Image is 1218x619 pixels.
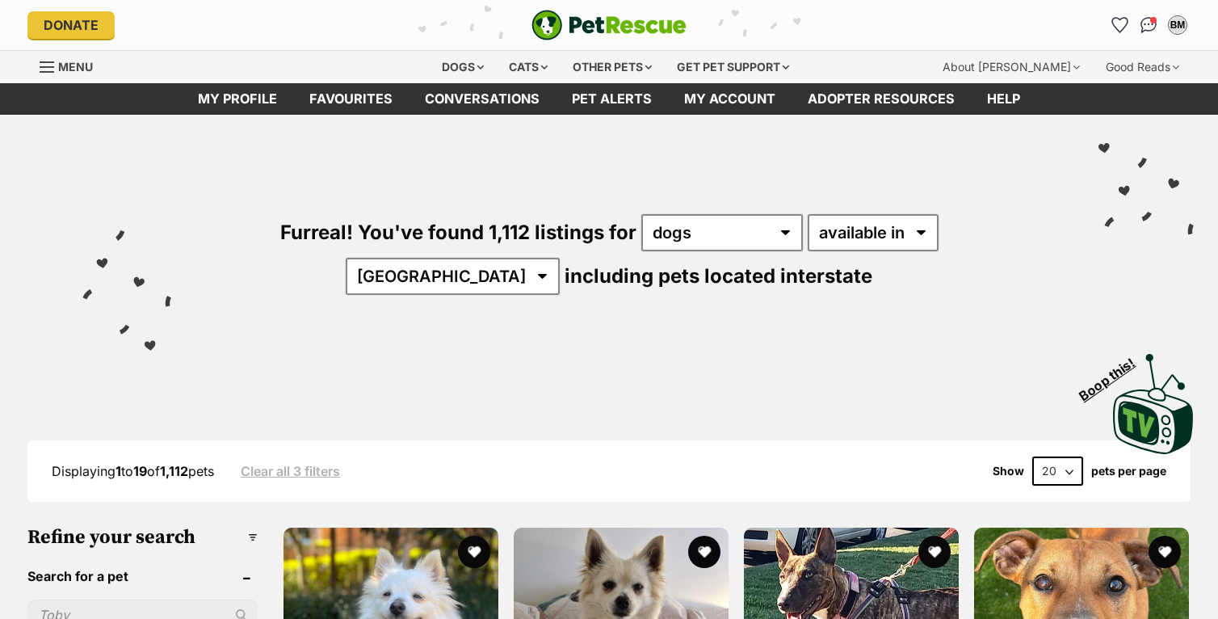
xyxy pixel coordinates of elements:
[133,463,147,479] strong: 19
[241,464,340,478] a: Clear all 3 filters
[1077,345,1151,403] span: Boop this!
[792,83,971,115] a: Adopter resources
[27,11,115,39] a: Donate
[182,83,293,115] a: My profile
[993,465,1024,478] span: Show
[115,463,121,479] strong: 1
[561,51,663,83] div: Other pets
[27,569,258,583] header: Search for a pet
[666,51,800,83] div: Get pet support
[1113,339,1194,457] a: Boop this!
[40,51,104,80] a: Menu
[531,10,687,40] a: PetRescue
[918,536,951,568] button: favourite
[1170,17,1186,33] div: BM
[498,51,559,83] div: Cats
[1094,51,1191,83] div: Good Reads
[430,51,495,83] div: Dogs
[1113,354,1194,454] img: PetRescue TV logo
[531,10,687,40] img: logo-e224e6f780fb5917bec1dbf3a21bbac754714ae5b6737aabdf751b685950b380.svg
[293,83,409,115] a: Favourites
[556,83,668,115] a: Pet alerts
[27,526,258,549] h3: Refine your search
[971,83,1036,115] a: Help
[1107,12,1191,38] ul: Account quick links
[1140,17,1157,33] img: chat-41dd97257d64d25036548639549fe6c8038ab92f7586957e7f3b1b290dea8141.svg
[668,83,792,115] a: My account
[409,83,556,115] a: conversations
[1149,536,1181,568] button: favourite
[58,60,93,74] span: Menu
[931,51,1091,83] div: About [PERSON_NAME]
[458,536,490,568] button: favourite
[1136,12,1161,38] a: Conversations
[52,463,214,479] span: Displaying to of pets
[1107,12,1132,38] a: Favourites
[565,264,872,288] span: including pets located interstate
[688,536,720,568] button: favourite
[160,463,188,479] strong: 1,112
[1165,12,1191,38] button: My account
[1091,465,1166,478] label: pets per page
[280,221,636,244] span: Furreal! You've found 1,112 listings for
